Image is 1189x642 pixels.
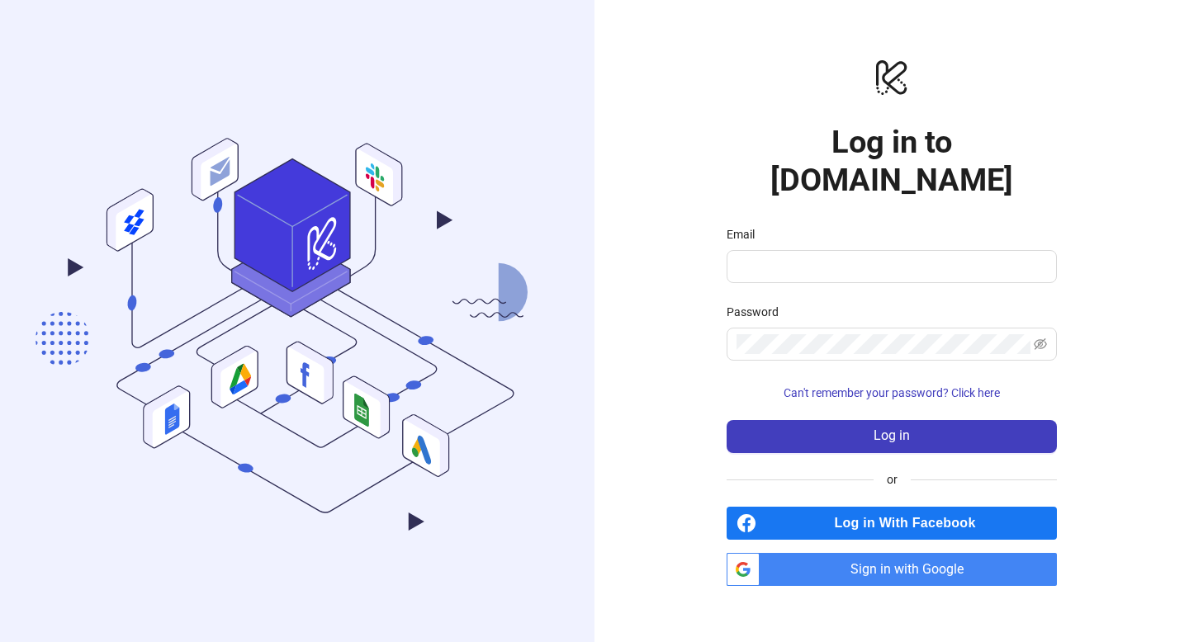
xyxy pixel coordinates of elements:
label: Email [727,225,765,243]
a: Can't remember your password? Click here [727,386,1057,399]
span: Can't remember your password? Click here [784,386,1000,399]
input: Password [737,334,1030,354]
button: Can't remember your password? Click here [727,380,1057,407]
span: or [874,470,911,489]
span: Log in With Facebook [763,507,1057,540]
a: Log in With Facebook [727,507,1057,540]
a: Sign in with Google [727,553,1057,586]
span: Sign in with Google [766,553,1057,586]
input: Email [737,257,1044,276]
span: eye-invisible [1034,338,1047,351]
label: Password [727,303,789,321]
span: Log in [874,428,910,443]
button: Log in [727,420,1057,453]
h1: Log in to [DOMAIN_NAME] [727,123,1057,199]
